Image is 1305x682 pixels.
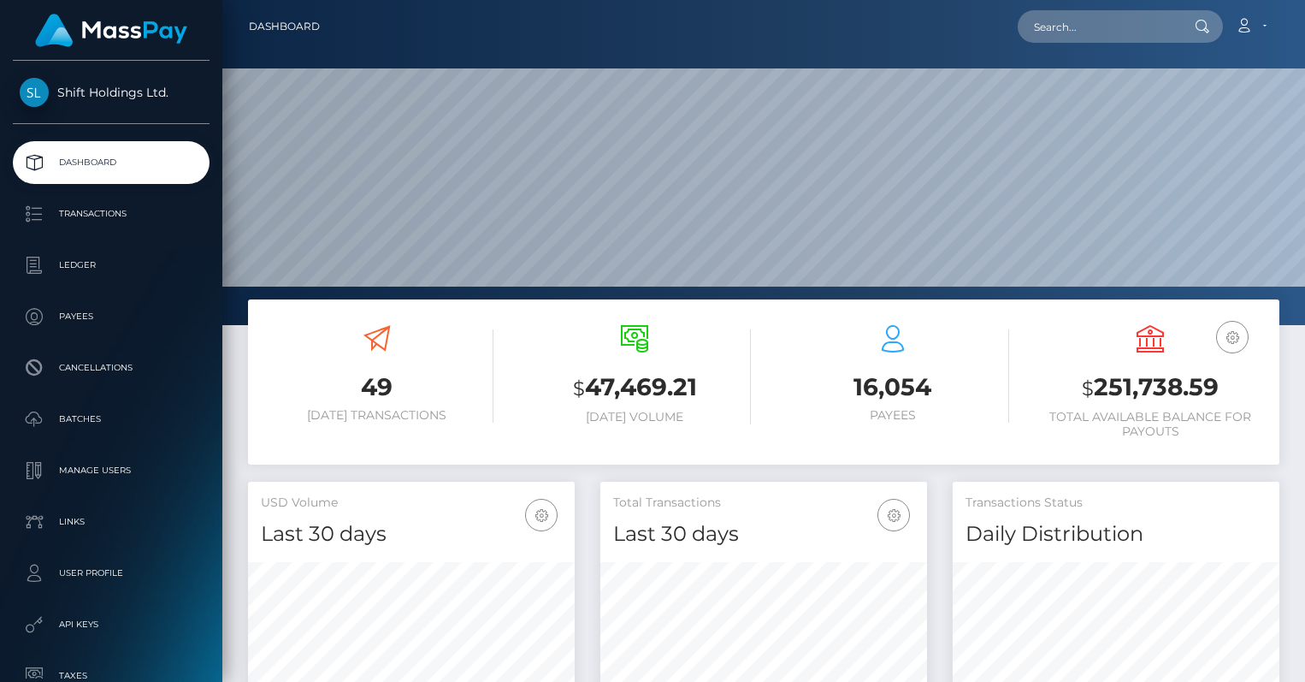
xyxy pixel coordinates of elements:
a: Manage Users [13,449,210,492]
h5: USD Volume [261,495,562,512]
a: Dashboard [249,9,320,44]
h6: [DATE] Volume [519,410,752,424]
h4: Daily Distribution [965,519,1267,549]
a: Batches [13,398,210,441]
p: API Keys [20,612,203,638]
h6: Payees [777,408,1009,423]
h3: 251,738.59 [1035,371,1267,406]
h3: 47,469.21 [519,371,752,406]
span: Shift Holdings Ltd. [13,85,210,100]
input: Search... [1018,10,1178,43]
a: Payees [13,295,210,338]
h5: Total Transactions [613,495,914,512]
a: User Profile [13,552,210,595]
a: Transactions [13,193,210,235]
p: Links [20,509,203,535]
a: Ledger [13,244,210,287]
p: Ledger [20,252,203,278]
a: Links [13,501,210,543]
p: Batches [20,406,203,432]
p: Cancellations [20,355,203,381]
h6: [DATE] Transactions [261,408,493,423]
h3: 49 [261,371,493,404]
h5: Transactions Status [965,495,1267,512]
p: Dashboard [20,150,203,175]
small: $ [573,377,585,400]
a: API Keys [13,603,210,646]
h3: 16,054 [777,371,1009,404]
h6: Total Available Balance for Payouts [1035,410,1267,439]
p: Payees [20,304,203,329]
h4: Last 30 days [613,519,914,549]
img: MassPay Logo [35,14,187,47]
small: $ [1082,377,1094,400]
img: Shift Holdings Ltd. [20,78,49,107]
a: Cancellations [13,347,210,389]
p: Transactions [20,201,203,227]
p: Manage Users [20,458,203,483]
h4: Last 30 days [261,519,562,549]
a: Dashboard [13,141,210,184]
p: User Profile [20,560,203,586]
